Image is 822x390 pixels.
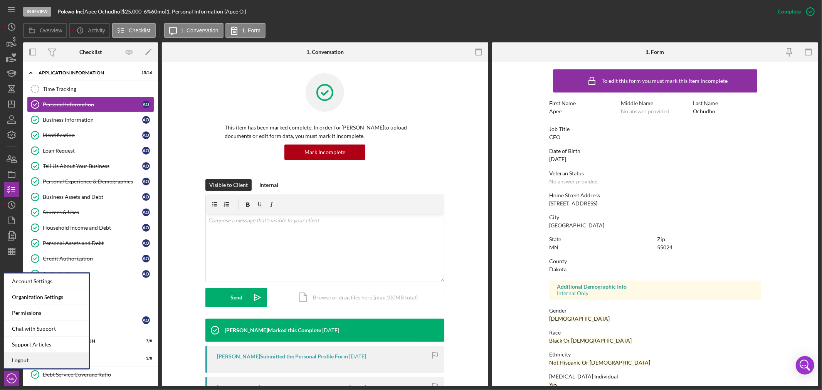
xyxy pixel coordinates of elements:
[57,8,84,15] div: |
[796,356,814,375] div: Open Intercom Messenger
[43,163,142,169] div: Tell Us About Your Business
[142,239,150,247] div: A O
[151,8,165,15] div: 60 mo
[138,71,152,75] div: 15 / 16
[549,266,566,272] div: Dakota
[549,258,761,264] div: County
[209,179,248,191] div: Visible to Client
[181,27,219,34] label: 1. Conversation
[4,321,89,337] div: Chat with Support
[4,353,89,368] a: Logout
[164,23,224,38] button: 1. Conversation
[549,338,632,344] div: Black Or [DEMOGRAPHIC_DATA]
[27,367,154,382] a: Debt Service Coverage Ratio
[549,178,598,185] div: No answer provided
[549,308,761,314] div: Gender
[142,270,150,278] div: A O
[27,235,154,251] a: Personal Assets and DebtAO
[39,71,133,75] div: Application Information
[349,353,366,360] time: 2025-06-30 14:50
[43,101,142,108] div: Personal Information
[142,162,150,170] div: A O
[27,297,154,313] a: BA-Due Diligence
[43,225,142,231] div: Household Income and Debt
[230,288,242,307] div: Send
[549,148,761,154] div: Date of Birth
[43,132,142,138] div: Identification
[549,134,560,140] div: CEO
[284,145,365,160] button: Mark Incomplete
[43,194,142,200] div: Business Assets and Debt
[23,7,51,17] div: In Review
[549,244,558,250] div: MN
[693,108,715,114] div: Ochudho
[27,189,154,205] a: Business Assets and DebtAO
[549,214,761,220] div: City
[225,123,425,141] p: This item has been marked complete. In order for [PERSON_NAME] to upload documents or edit form d...
[27,112,154,128] a: Business InformationAO
[549,351,761,358] div: Ethnicity
[549,373,761,380] div: [MEDICAL_DATA] Individual
[549,192,761,198] div: Home Street Address
[138,356,152,361] div: 3 / 8
[549,222,604,229] div: [GEOGRAPHIC_DATA]
[306,49,344,55] div: 1. Conversation
[23,23,67,38] button: Overview
[4,337,89,353] a: Support Articles
[43,240,142,246] div: Personal Assets and Debt
[142,101,150,108] div: A O
[27,205,154,220] a: Sources & UsesAO
[43,148,142,154] div: Loan Request
[259,179,278,191] div: Internal
[205,288,267,307] button: Send
[778,4,801,19] div: Complete
[27,143,154,158] a: Loan RequestAO
[142,147,150,155] div: A O
[142,224,150,232] div: A O
[657,236,761,242] div: Zip
[549,126,761,132] div: Job Title
[27,128,154,143] a: IdentificationAO
[27,81,154,97] a: Time Tracking
[43,209,142,215] div: Sources & Uses
[217,353,348,360] div: [PERSON_NAME] Submitted the Personal Profile Form
[27,251,154,266] a: Credit AuthorizationAO
[4,289,89,305] div: Organization Settings
[69,23,110,38] button: Activity
[129,27,151,34] label: Checklist
[142,178,150,185] div: A O
[144,8,151,15] div: 6 %
[43,372,154,378] div: Debt Service Coverage Ratio
[549,236,653,242] div: State
[43,178,142,185] div: Personal Experience & Demographics
[602,78,728,84] div: To edit this form you must mark this item incomplete
[165,8,246,15] div: | 1. Personal Information (Apee O.)
[9,377,15,381] text: MK
[27,158,154,174] a: Tell Us About Your BusinessAO
[138,339,152,343] div: 7 / 8
[27,174,154,189] a: Personal Experience & DemographicsAO
[43,271,142,277] div: Authorizations
[549,200,597,207] div: [STREET_ADDRESS]
[549,316,610,322] div: [DEMOGRAPHIC_DATA]
[549,156,566,162] div: [DATE]
[621,100,689,106] div: Middle Name
[657,244,672,250] div: 55024
[142,131,150,139] div: A O
[142,208,150,216] div: A O
[621,108,669,114] div: No answer provided
[27,282,154,297] a: Credit Report
[205,179,252,191] button: Visible to Client
[557,284,753,290] div: Additional Demographic Info
[27,220,154,235] a: Household Income and DebtAO
[43,302,154,308] div: BA-Due Diligence
[43,317,142,323] div: Eligibility Phase
[43,286,154,292] div: Credit Report
[142,116,150,124] div: A O
[43,86,154,92] div: Time Tracking
[4,274,89,289] div: Account Settings
[549,170,761,177] div: Veteran Status
[84,8,122,15] div: Apee Ochudho |
[43,117,142,123] div: Business Information
[4,305,89,321] div: Permissions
